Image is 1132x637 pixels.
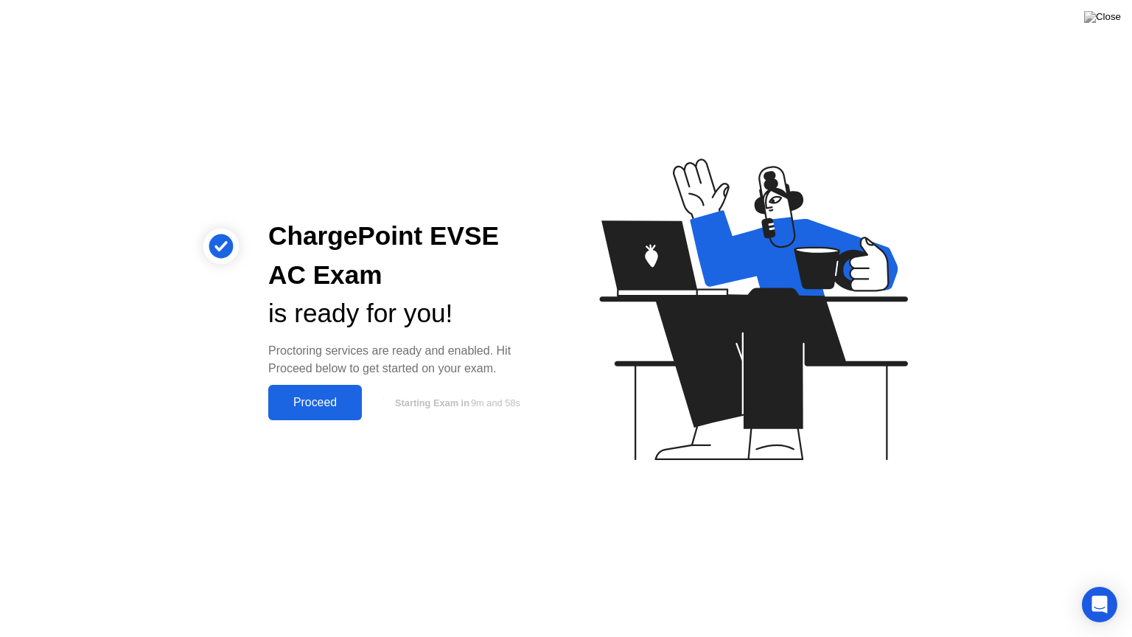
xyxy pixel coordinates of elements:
div: Open Intercom Messenger [1082,587,1117,622]
span: 9m and 58s [471,397,520,408]
button: Starting Exam in9m and 58s [369,389,542,417]
div: Proceed [273,396,357,409]
div: is ready for you! [268,294,542,333]
button: Proceed [268,385,362,420]
img: Close [1084,11,1121,23]
div: Proctoring services are ready and enabled. Hit Proceed below to get started on your exam. [268,342,542,377]
div: ChargePoint EVSE AC Exam [268,217,542,295]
